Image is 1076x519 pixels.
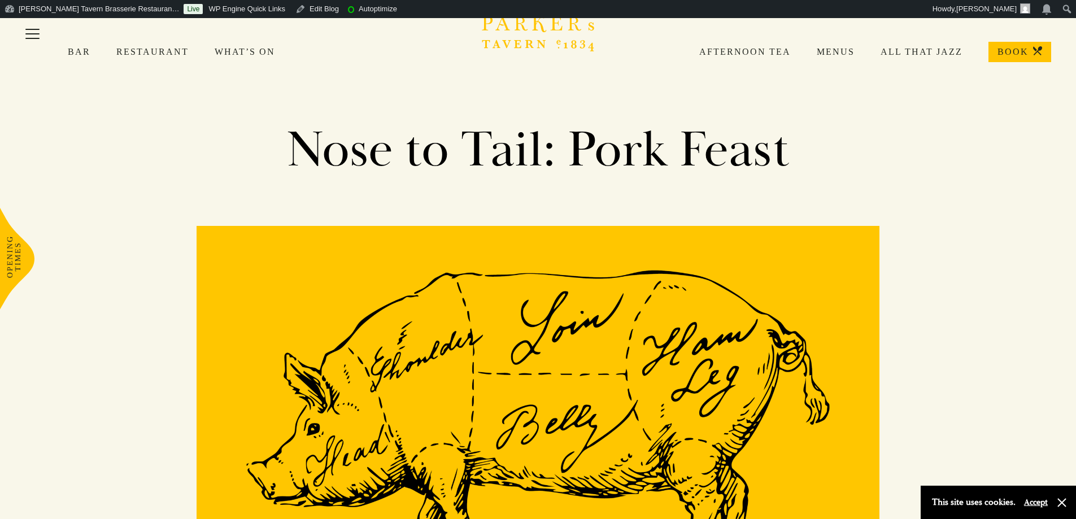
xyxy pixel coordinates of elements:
a: Live [184,4,203,14]
p: This site uses cookies. [932,494,1016,511]
svg: Brasserie Restaurant Cambridge | Parker's Tavern Cambridge [482,11,595,51]
h1: Nose to Tail: Pork Feast [236,120,840,181]
button: Accept [1024,497,1048,508]
button: Close and accept [1056,497,1068,508]
button: Toggle navigation [8,12,56,60]
span: [PERSON_NAME] [956,5,1017,13]
img: Views over 48 hours. Click for more Jetpack Stats. [407,2,471,16]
